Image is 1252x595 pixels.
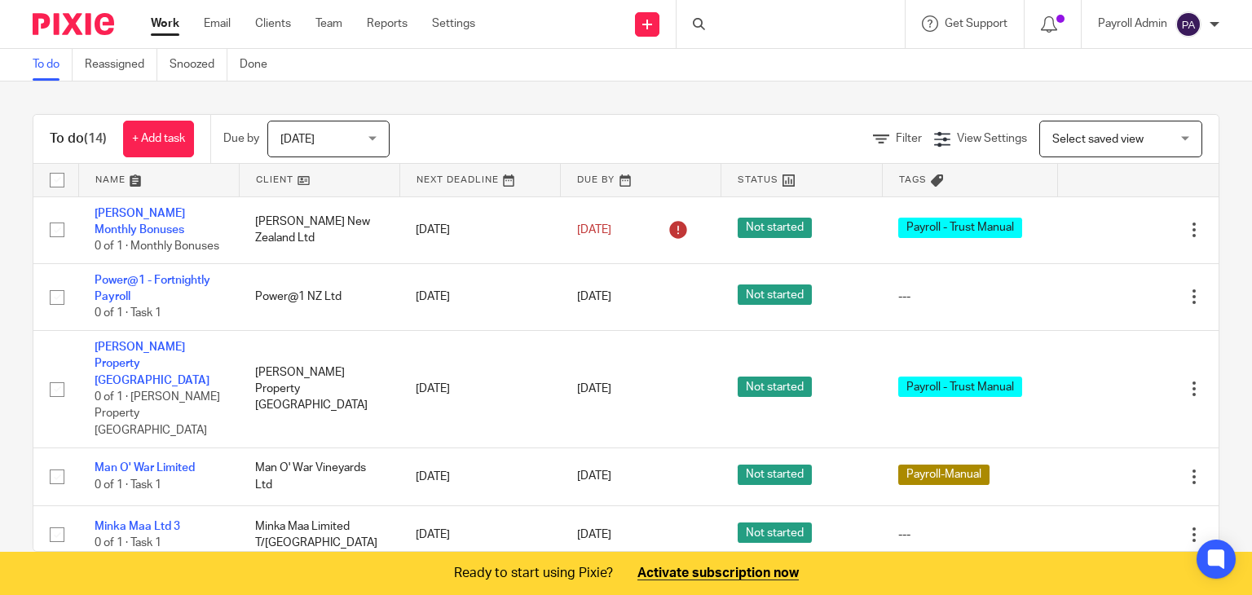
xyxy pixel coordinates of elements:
a: Team [315,15,342,32]
a: Minka Maa Ltd 3 [95,521,180,532]
p: Due by [223,130,259,147]
td: Power@1 NZ Ltd [239,263,399,330]
td: [DATE] [399,330,560,447]
a: Snoozed [170,49,227,81]
td: [PERSON_NAME] Property [GEOGRAPHIC_DATA] [239,330,399,447]
a: Power@1 - Fortnightly Payroll [95,275,210,302]
a: Done [240,49,280,81]
span: (14) [84,132,107,145]
span: Payroll - Trust Manual [898,377,1022,397]
div: --- [898,527,1042,543]
span: Payroll-Manual [898,465,990,485]
span: 0 of 1 · Monthly Bonuses [95,240,219,252]
span: Select saved view [1052,134,1144,145]
span: Not started [738,465,812,485]
a: Reassigned [85,49,157,81]
span: Not started [738,284,812,305]
span: [DATE] [577,471,611,483]
span: [DATE] [577,383,611,394]
td: Minka Maa Limited T/[GEOGRAPHIC_DATA] [239,506,399,564]
a: Work [151,15,179,32]
a: [PERSON_NAME] Monthly Bonuses [95,208,185,236]
a: Reports [367,15,408,32]
a: Settings [432,15,475,32]
span: Not started [738,218,812,238]
div: --- [898,289,1042,305]
img: Pixie [33,13,114,35]
span: Tags [899,175,927,184]
a: [PERSON_NAME] Property [GEOGRAPHIC_DATA] [95,342,209,386]
span: 0 of 1 · Task 1 [95,479,161,491]
a: Man O' War Limited [95,462,195,474]
span: View Settings [957,133,1027,144]
td: [DATE] [399,196,560,263]
a: Clients [255,15,291,32]
img: svg%3E [1175,11,1201,37]
a: To do [33,49,73,81]
span: [DATE] [577,291,611,302]
h1: To do [50,130,107,148]
span: [DATE] [280,134,315,145]
span: Not started [738,377,812,397]
td: [DATE] [399,447,560,505]
span: 0 of 1 · Task 1 [95,308,161,320]
span: Filter [896,133,922,144]
td: Man O' War Vineyards Ltd [239,447,399,505]
td: [DATE] [399,263,560,330]
td: [PERSON_NAME] New Zealand Ltd [239,196,399,263]
span: [DATE] [577,224,611,236]
span: 0 of 1 · Task 1 [95,537,161,549]
span: [DATE] [577,529,611,540]
span: Payroll - Trust Manual [898,218,1022,238]
span: Not started [738,522,812,543]
a: Email [204,15,231,32]
span: 0 of 1 · [PERSON_NAME] Property [GEOGRAPHIC_DATA] [95,391,220,436]
span: Get Support [945,18,1007,29]
a: + Add task [123,121,194,157]
td: [DATE] [399,506,560,564]
p: Payroll Admin [1098,15,1167,32]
